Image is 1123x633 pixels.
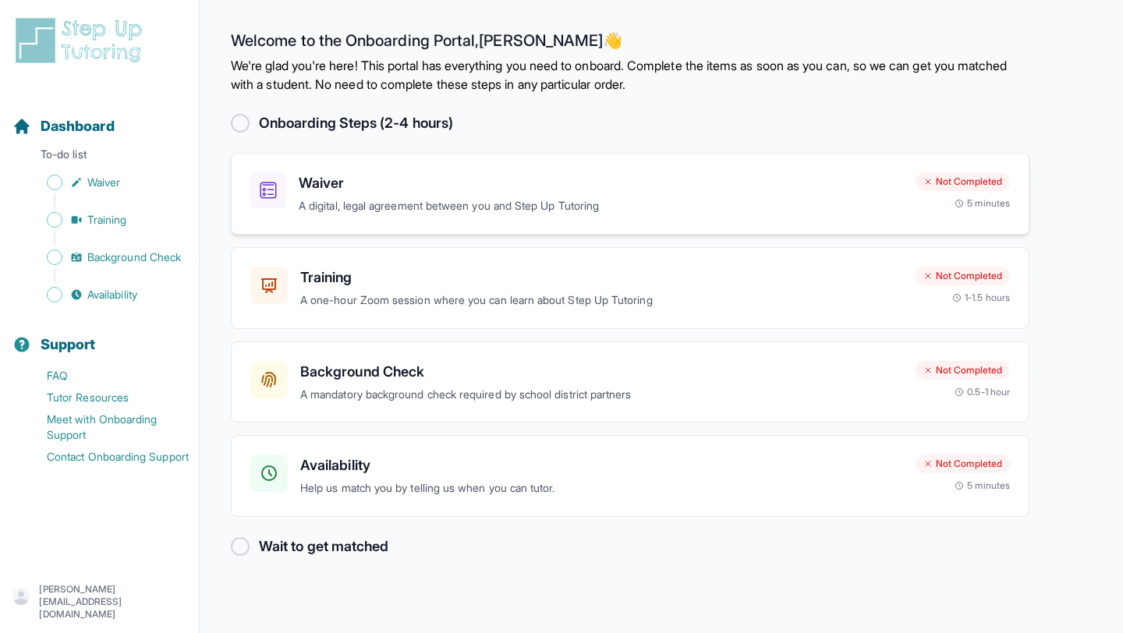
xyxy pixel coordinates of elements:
span: Training [87,212,127,228]
a: Background CheckA mandatory background check required by school district partnersNot Completed0.5... [231,341,1029,423]
span: Availability [87,287,137,302]
a: Training [12,209,199,231]
h3: Training [300,267,903,288]
div: 0.5-1 hour [955,386,1010,398]
div: 5 minutes [955,197,1010,210]
h2: Onboarding Steps (2-4 hours) [259,112,453,134]
a: Availability [12,284,199,306]
p: To-do list [6,147,193,168]
a: AvailabilityHelp us match you by telling us when you can tutor.Not Completed5 minutes [231,435,1029,517]
p: A digital, legal agreement between you and Step Up Tutoring [299,197,903,215]
h3: Availability [300,454,903,476]
a: Background Check [12,246,199,268]
span: Support [41,334,96,355]
div: 1-1.5 hours [952,292,1010,304]
a: Dashboard [12,115,115,137]
div: 5 minutes [955,479,1010,492]
span: Waiver [87,175,120,190]
a: Tutor Resources [12,387,199,408]
div: Not Completed [916,267,1010,285]
p: A one-hour Zoom session where you can learn about Step Up Tutoring [300,292,903,309]
div: Not Completed [916,172,1010,191]
a: Waiver [12,172,199,193]
a: FAQ [12,365,199,387]
h2: Welcome to the Onboarding Portal, [PERSON_NAME] 👋 [231,31,1029,56]
p: A mandatory background check required by school district partners [300,386,903,404]
button: Support [6,309,193,362]
img: logo [12,16,151,65]
h3: Background Check [300,361,903,383]
button: [PERSON_NAME][EMAIL_ADDRESS][DOMAIN_NAME] [12,583,186,621]
p: Help us match you by telling us when you can tutor. [300,479,903,497]
span: Dashboard [41,115,115,137]
a: Meet with Onboarding Support [12,408,199,446]
div: Not Completed [916,361,1010,380]
p: [PERSON_NAME][EMAIL_ADDRESS][DOMAIN_NAME] [39,583,186,621]
h2: Wait to get matched [259,536,388,557]
div: Not Completed [916,454,1010,473]
a: WaiverA digital, legal agreement between you and Step Up TutoringNot Completed5 minutes [231,153,1029,235]
button: Dashboard [6,90,193,143]
a: TrainingA one-hour Zoom session where you can learn about Step Up TutoringNot Completed1-1.5 hours [231,247,1029,329]
span: Background Check [87,249,181,265]
h3: Waiver [299,172,903,194]
p: We're glad you're here! This portal has everything you need to onboard. Complete the items as soo... [231,56,1029,94]
a: Contact Onboarding Support [12,446,199,468]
